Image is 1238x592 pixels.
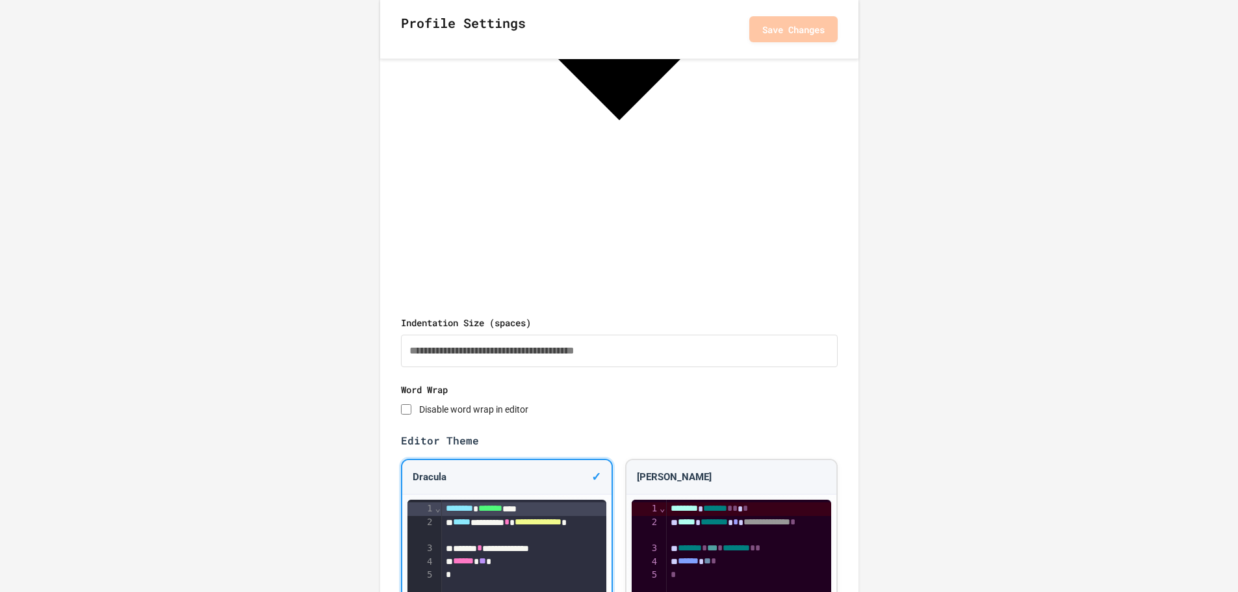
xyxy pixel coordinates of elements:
[632,569,659,582] div: 5
[632,556,659,569] div: 4
[659,503,665,513] span: Fold line
[401,316,838,329] label: Indentation Size (spaces)
[632,516,659,543] div: 2
[435,503,441,513] span: Fold line
[749,16,838,42] button: Save Changes
[626,460,836,495] div: [PERSON_NAME]
[407,516,435,543] div: 2
[407,556,435,569] div: 4
[407,502,435,515] div: 1
[402,460,612,495] div: Dracula
[401,13,526,45] h2: Profile Settings
[407,569,435,582] div: 5
[401,433,838,448] label: Editor Theme
[401,383,838,396] label: Word Wrap
[632,542,659,555] div: 3
[632,502,659,515] div: 1
[407,542,435,555] div: 3
[419,404,528,415] label: Disable word wrap in editor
